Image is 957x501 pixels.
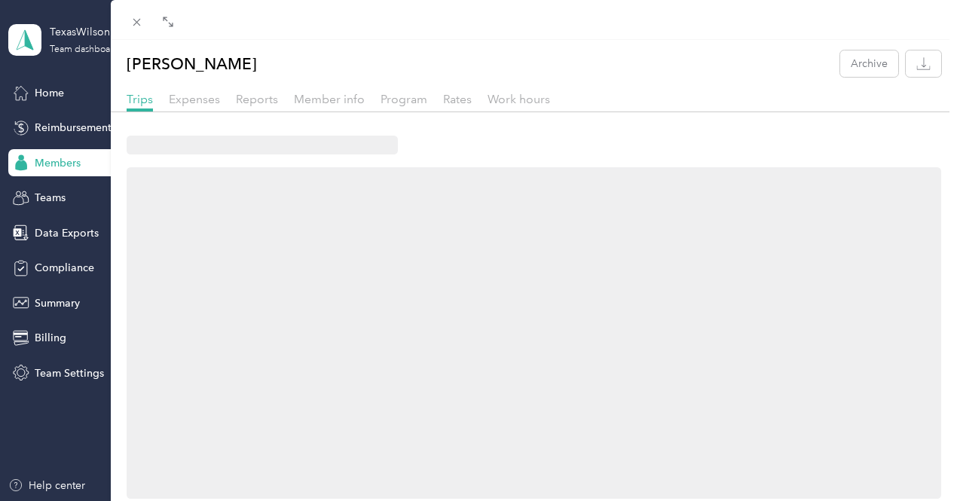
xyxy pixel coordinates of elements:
span: Expenses [169,92,220,106]
p: [PERSON_NAME] [127,50,257,77]
span: Trips [127,92,153,106]
span: Rates [443,92,472,106]
button: Archive [840,50,898,77]
span: Member info [294,92,365,106]
span: Reports [236,92,278,106]
span: Work hours [488,92,550,106]
iframe: Everlance-gr Chat Button Frame [873,417,957,501]
span: Program [381,92,427,106]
